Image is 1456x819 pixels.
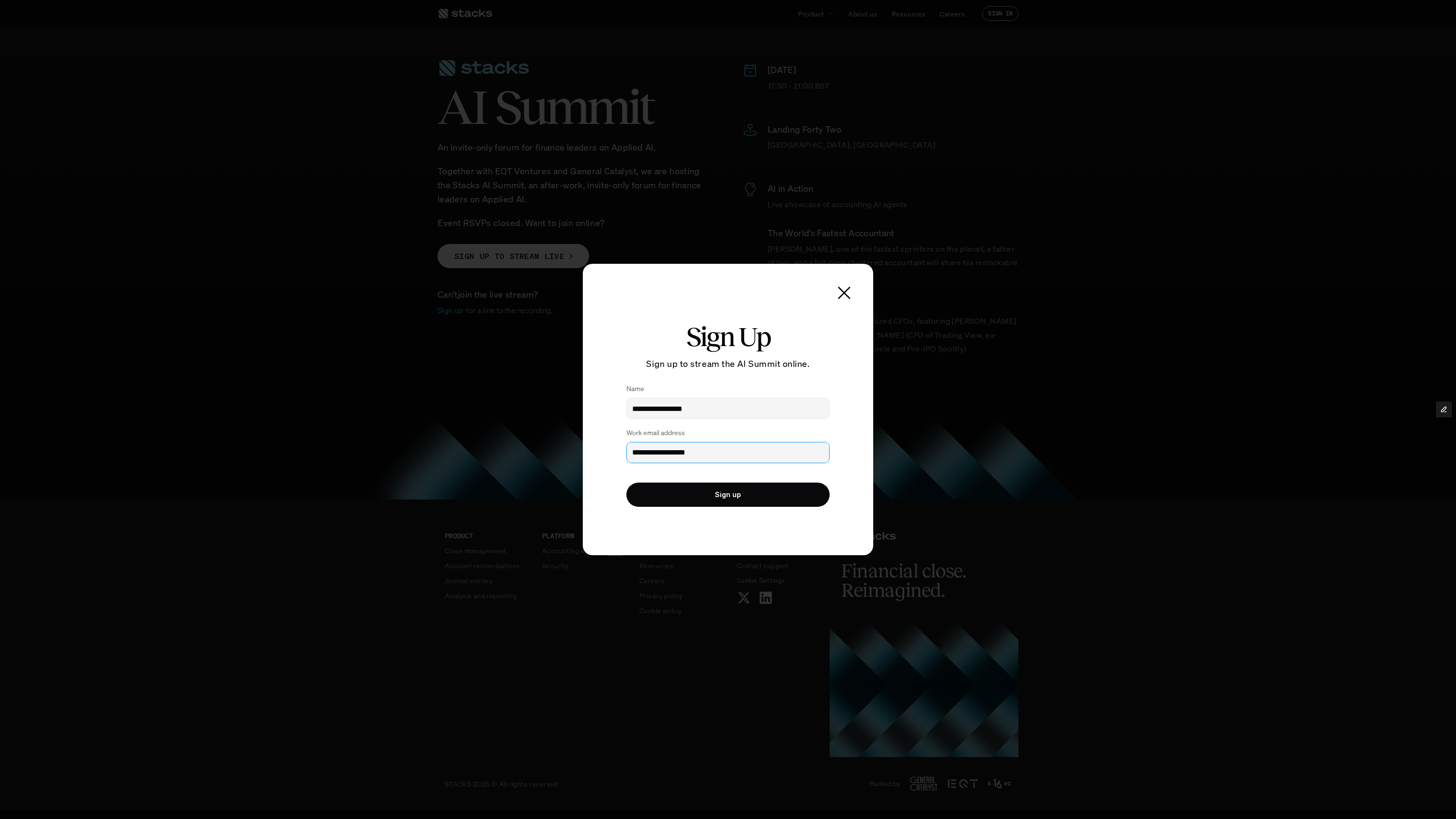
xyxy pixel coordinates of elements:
[1437,402,1451,417] button: Edit Framer Content
[617,322,839,352] h2: Sign Up
[626,429,685,437] p: Work email address
[617,357,839,371] p: Sign up to stream the AI Summit online.
[626,442,830,463] input: Work email address
[626,398,830,419] input: Name
[626,385,644,393] p: Name
[626,483,830,507] button: Sign up
[715,491,741,499] p: Sign up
